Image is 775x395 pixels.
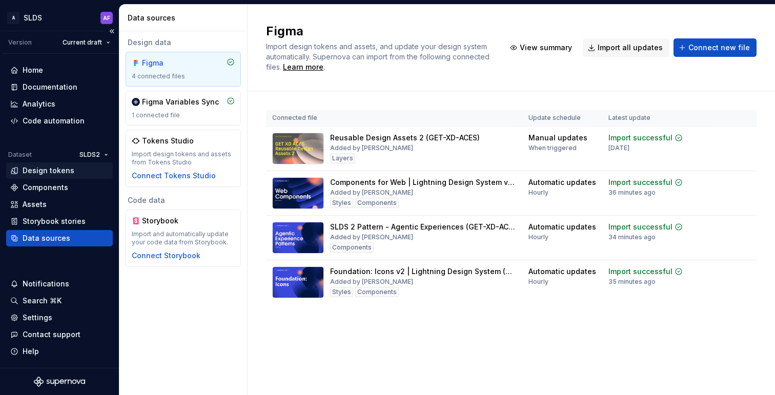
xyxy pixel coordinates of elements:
button: SLDS2 [75,148,113,162]
a: StorybookImport and automatically update your code data from Storybook.Connect Storybook [126,210,241,267]
div: Figma Variables Sync [142,97,219,107]
div: Styles [330,287,353,297]
div: Assets [23,199,47,210]
button: Connect Tokens Studio [132,171,216,181]
div: Figma [142,58,191,68]
div: Design tokens [23,165,74,176]
a: Design tokens [6,162,113,179]
div: Components [355,287,399,297]
div: 1 connected file [132,111,235,119]
a: Settings [6,309,113,326]
div: Home [23,65,43,75]
a: Code automation [6,113,113,129]
div: Data sources [128,13,243,23]
a: Data sources [6,230,113,246]
button: Current draft [58,35,115,50]
div: Search ⌘K [23,296,62,306]
div: Data sources [23,233,70,243]
a: Learn more [283,62,323,72]
span: SLDS2 [79,151,100,159]
div: Hourly [528,278,548,286]
button: Connect new file [674,38,757,57]
div: Automatic updates [528,177,596,188]
div: Import successful [608,177,672,188]
div: Tokens Studio [142,136,194,146]
div: Analytics [23,99,55,109]
button: Contact support [6,326,113,343]
h2: Figma [266,23,493,39]
div: Components [355,198,399,208]
div: Import successful [608,133,672,143]
span: Import design tokens and assets, and update your design system automatically. Supernova can impor... [266,42,492,71]
div: Help [23,346,39,357]
div: 36 minutes ago [608,189,656,197]
div: Components for Web | Lightning Design System v2 (GET-XD-ACES) [330,177,516,188]
div: Added by [PERSON_NAME] [330,278,413,286]
button: ASLDSAF [2,7,117,29]
div: Import and automatically update your code data from Storybook. [132,230,235,246]
button: Import all updates [583,38,669,57]
button: Connect Storybook [132,251,200,261]
div: Design data [126,37,241,48]
div: Storybook [142,216,191,226]
div: AF [103,14,110,22]
a: Tokens StudioImport design tokens and assets from Tokens StudioConnect Tokens Studio [126,130,241,187]
a: Figma4 connected files [126,52,241,87]
div: Code automation [23,116,85,126]
div: Components [23,182,68,193]
a: Documentation [6,79,113,95]
button: Notifications [6,276,113,292]
div: Added by [PERSON_NAME] [330,144,413,152]
button: Collapse sidebar [105,24,119,38]
a: Figma Variables Sync1 connected file [126,91,241,126]
div: Layers [330,153,355,163]
div: Automatic updates [528,222,596,232]
button: View summary [505,38,579,57]
div: 35 minutes ago [608,278,656,286]
div: 34 minutes ago [608,233,656,241]
div: [DATE] [608,144,629,152]
div: SLDS 2 Pattern - Agentic Experiences (GET-XD-ACES) [330,222,516,232]
div: Contact support [23,329,80,340]
div: Documentation [23,82,77,92]
div: Hourly [528,189,548,197]
span: View summary [520,43,572,53]
svg: Supernova Logo [34,377,85,387]
div: A [7,12,19,24]
div: Version [8,38,32,47]
a: Home [6,62,113,78]
div: When triggered [528,144,577,152]
button: Search ⌘K [6,293,113,309]
div: Hourly [528,233,548,241]
span: Import all updates [598,43,663,53]
div: Manual updates [528,133,587,143]
span: . [281,64,325,71]
div: Foundation: Icons v2 | Lightning Design System (GET-XD-ACES) [330,266,516,277]
a: Components [6,179,113,196]
div: Import design tokens and assets from Tokens Studio [132,150,235,167]
div: Dataset [8,151,32,159]
th: Latest update [602,110,689,127]
div: Import successful [608,222,672,232]
span: Current draft [63,38,102,47]
span: Connect new file [688,43,750,53]
div: Code data [126,195,241,205]
button: Help [6,343,113,360]
div: Added by [PERSON_NAME] [330,233,413,241]
th: Update schedule [522,110,602,127]
div: Components [330,242,374,253]
div: Notifications [23,279,69,289]
div: 4 connected files [132,72,235,80]
div: Styles [330,198,353,208]
th: Connected file [266,110,522,127]
div: Import successful [608,266,672,277]
a: Storybook stories [6,213,113,230]
div: Added by [PERSON_NAME] [330,189,413,197]
div: SLDS [24,13,42,23]
div: Reusable Design Assets 2 (GET-XD-ACES) [330,133,480,143]
div: Automatic updates [528,266,596,277]
div: Storybook stories [23,216,86,226]
div: Settings [23,313,52,323]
